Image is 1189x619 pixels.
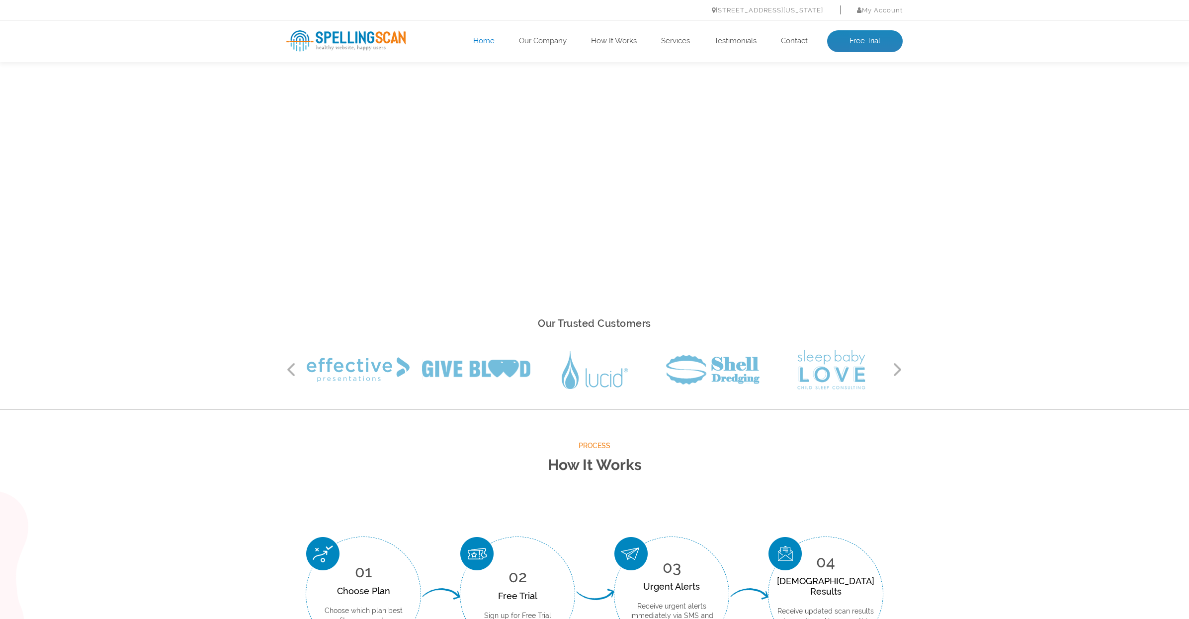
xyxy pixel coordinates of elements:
[777,576,874,597] div: [DEMOGRAPHIC_DATA] Results
[286,452,903,478] h2: How It Works
[509,567,527,586] span: 02
[286,440,903,452] span: Process
[562,351,628,389] img: Lucid
[816,552,835,571] span: 04
[768,537,802,570] img: Scan Result
[614,537,648,570] img: Urgent Alerts
[460,537,494,570] img: Free Trial
[666,355,760,385] img: Shell Dredging
[286,315,903,332] h2: Our Trusted Customers
[307,357,410,382] img: Effective
[306,537,340,570] img: Choose Plan
[321,586,406,596] div: Choose Plan
[422,360,530,380] img: Give Blood
[484,591,551,601] div: Free Trial
[893,362,903,377] button: Next
[629,581,714,592] div: Urgent Alerts
[663,558,681,576] span: 03
[797,350,865,389] img: Sleep Baby Love
[355,562,372,581] span: 01
[286,362,296,377] button: Previous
